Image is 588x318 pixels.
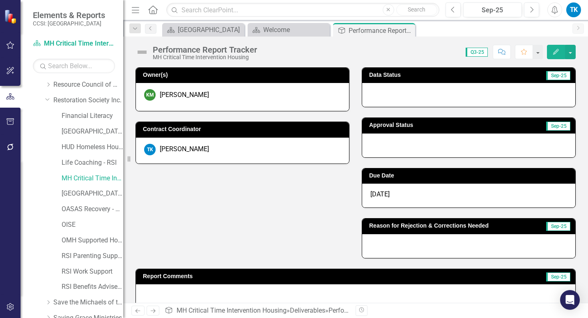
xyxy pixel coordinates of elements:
span: Search [408,6,425,13]
a: ​RSI Benefits Advisement [62,282,123,292]
a: MH Critical Time Intervention Housing [62,174,123,183]
input: Search ClearPoint... [166,3,439,17]
a: [GEOGRAPHIC_DATA] [62,127,123,136]
span: Sep-25 [546,272,570,281]
div: Welcome [263,25,328,35]
h3: Owner(s) [143,72,345,78]
div: Open Intercom Messenger [560,290,580,310]
a: Life Coaching - RSI [62,158,123,168]
img: ClearPoint Strategy [4,9,18,23]
div: Performance Report Tracker [153,45,257,54]
div: Performance Report Tracker [328,306,409,314]
small: CCSI: [GEOGRAPHIC_DATA] [33,20,105,27]
a: RSI Work Support [62,267,123,277]
h3: Data Status [369,72,482,78]
h3: Due Date [369,173,571,179]
a: MH Critical Time Intervention Housing [33,39,115,48]
div: [GEOGRAPHIC_DATA] [178,25,242,35]
a: [GEOGRAPHIC_DATA] [62,189,123,198]
a: Welcome [250,25,328,35]
span: Q3-25 [466,48,488,57]
span: Sep-25 [546,222,570,231]
input: Search Below... [33,59,115,73]
img: Not Defined [136,46,149,59]
a: RSI Parenting Support [62,251,123,261]
span: Elements & Reports [33,10,105,20]
h3: Report Comments [143,273,428,279]
h3: Reason for Rejection & Corrections Needed [369,223,536,229]
button: Sep-25 [463,2,522,17]
button: TK [566,2,581,17]
div: » » [165,306,349,316]
a: HUD Homeless Housing COC II [62,143,123,152]
a: OASAS Recovery - Youth Clubhouse [62,205,123,214]
div: [PERSON_NAME] [160,90,209,100]
div: MH Critical Time Intervention Housing [153,54,257,60]
a: Resource Council of WNY [53,80,123,90]
div: KM [144,89,156,101]
h3: Approval Status [369,122,498,128]
span: [DATE] [370,190,390,198]
span: Sep-25 [546,122,570,131]
div: Performance Report Tracker [349,25,413,36]
h3: Contract Coordinator [143,126,345,132]
a: Restoration Society Inc. [53,96,123,105]
a: Financial Literacy [62,111,123,121]
div: [PERSON_NAME] [160,145,209,154]
a: OISE [62,220,123,230]
a: [GEOGRAPHIC_DATA] [164,25,242,35]
a: OMH Supported Housing [62,236,123,245]
span: Sep-25 [546,71,570,80]
button: Search [396,4,437,16]
div: TK [144,144,156,155]
a: MH Critical Time Intervention Housing [177,306,287,314]
div: Sep-25 [466,5,519,15]
a: Deliverables [290,306,325,314]
a: Save the Michaels of the World [53,298,123,307]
